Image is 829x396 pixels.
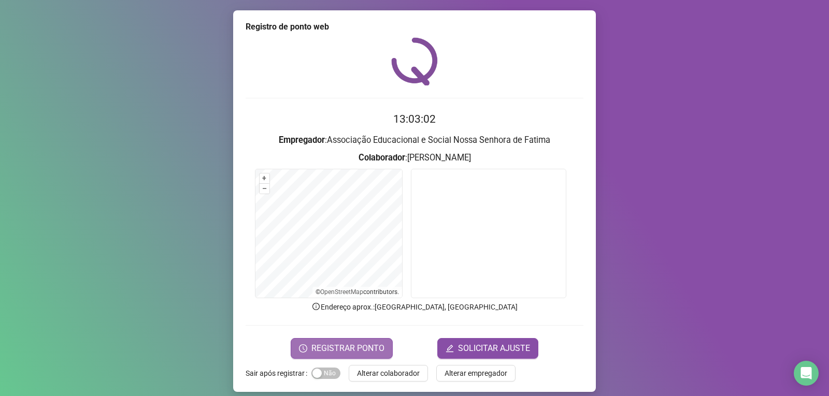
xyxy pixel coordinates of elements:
[446,344,454,353] span: edit
[436,365,516,382] button: Alterar empregador
[260,173,269,183] button: +
[246,301,583,313] p: Endereço aprox. : [GEOGRAPHIC_DATA], [GEOGRAPHIC_DATA]
[299,344,307,353] span: clock-circle
[359,153,405,163] strong: Colaborador
[291,338,393,359] button: REGISTRAR PONTO
[246,21,583,33] div: Registro de ponto web
[246,151,583,165] h3: : [PERSON_NAME]
[311,342,384,355] span: REGISTRAR PONTO
[794,361,819,386] div: Open Intercom Messenger
[279,135,325,145] strong: Empregador
[393,113,436,125] time: 13:03:02
[357,368,420,379] span: Alterar colaborador
[316,288,399,296] li: © contributors.
[311,302,321,311] span: info-circle
[437,338,538,359] button: editSOLICITAR AJUSTE
[260,184,269,194] button: –
[349,365,428,382] button: Alterar colaborador
[391,37,438,85] img: QRPoint
[320,288,363,296] a: OpenStreetMap
[445,368,507,379] span: Alterar empregador
[458,342,530,355] span: SOLICITAR AJUSTE
[246,134,583,147] h3: : Associação Educacional e Social Nossa Senhora de Fatima
[246,365,311,382] label: Sair após registrar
